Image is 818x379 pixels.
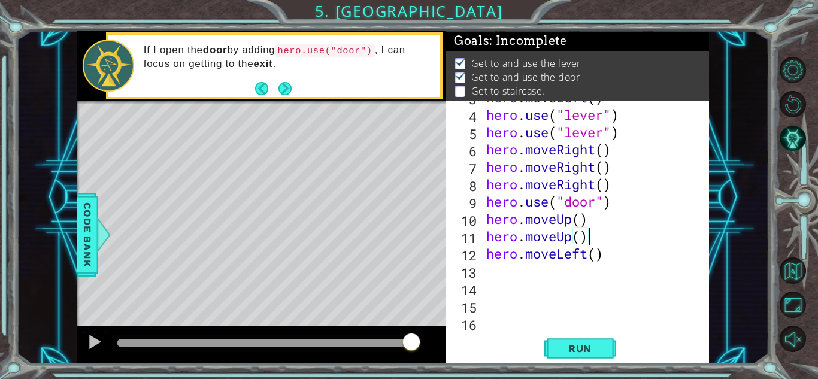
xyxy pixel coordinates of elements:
div: 4 [449,108,480,125]
button: Shift+Enter: Run current code. [544,335,616,362]
div: 13 [449,264,480,281]
img: Check mark for checkbox [455,57,466,66]
span: : Incomplete [489,34,566,48]
button: AI Hint [780,125,806,151]
div: 16 [449,316,480,333]
span: Goals [454,34,567,48]
div: 10 [449,212,480,229]
button: Maximize Browser [780,292,806,318]
div: 9 [449,195,480,212]
code: hero.use("door") [275,44,375,57]
div: 15 [449,299,480,316]
span: Code Bank [78,198,97,271]
strong: door [203,44,228,56]
p: If I open the by adding , I can focus on getting to the . [144,44,432,71]
button: Back [255,82,278,95]
div: 5 [449,125,480,142]
div: 12 [449,247,480,264]
button: Level Options [780,57,806,83]
button: Unmute [780,326,806,352]
button: Ctrl + P: Play [83,331,107,356]
div: 8 [449,177,480,195]
div: 14 [449,281,480,299]
strong: exit [253,58,272,69]
div: 11 [449,229,480,247]
p: Get to and use the lever [471,57,581,70]
button: Back to Map [780,257,806,284]
span: Run [556,342,604,354]
img: Check mark for checkbox [455,71,466,80]
a: Back to Map [781,254,818,288]
p: Get to staircase. [471,84,545,98]
p: Get to and use the door [471,71,580,84]
div: 7 [449,160,480,177]
div: 6 [449,142,480,160]
button: Restart Level [780,91,806,117]
button: Next [277,81,293,96]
